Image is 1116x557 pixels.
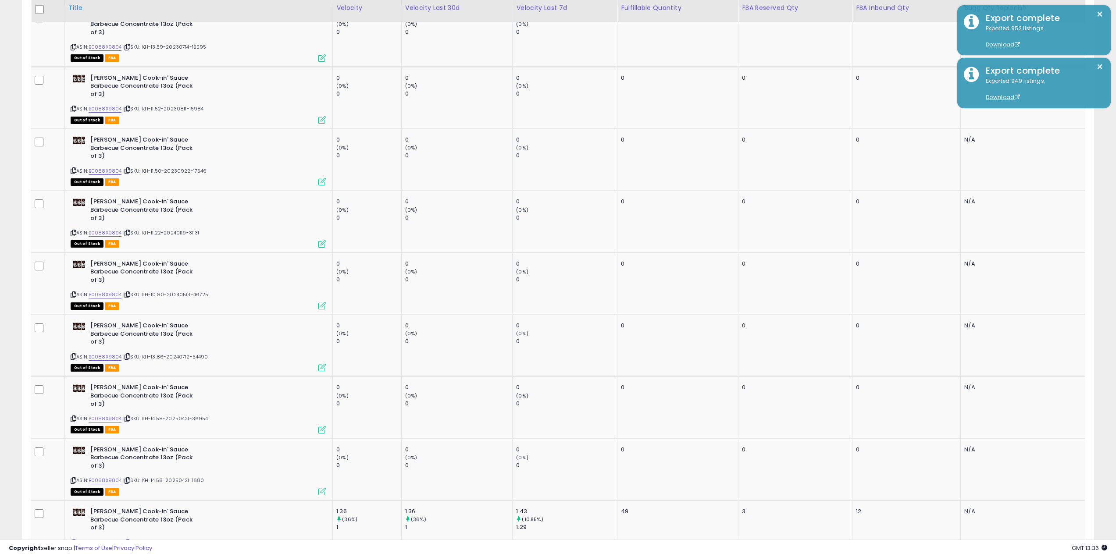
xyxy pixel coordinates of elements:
b: [PERSON_NAME] Cook-in' Sauce Barbecue Concentrate 13oz (Pack of 3) [90,12,197,39]
a: B0088X9804 [89,105,122,113]
div: seller snap | | [9,544,152,553]
div: 0 [405,152,512,160]
div: 0 [336,446,401,454]
small: (0%) [405,21,417,28]
a: B0088X9804 [89,477,122,484]
div: N/A [964,198,1078,206]
small: (0%) [336,21,349,28]
small: (0%) [336,82,349,89]
div: N/A [964,136,1078,144]
div: 0 [516,260,617,268]
div: FBA inbound Qty [856,4,957,13]
div: FBA Reserved Qty [742,4,849,13]
button: × [1096,9,1103,20]
span: FBA [105,240,120,248]
small: (36%) [411,516,426,523]
span: All listings that are currently out of stock and unavailable for purchase on Amazon [71,240,103,248]
div: 1 [405,523,512,531]
div: 0 [856,383,954,391]
b: [PERSON_NAME] Cook-in' Sauce Barbecue Concentrate 13oz (Pack of 3) [90,322,197,348]
div: 0 [405,322,512,330]
a: B0088X9804 [89,43,122,51]
div: 0 [742,198,845,206]
div: 0 [336,28,401,36]
div: 1.36 [336,507,401,515]
small: (0%) [405,82,417,89]
img: 41Gd4adV1-L._SL40_.jpg [71,74,88,84]
div: 0 [856,260,954,268]
span: | SKU: KH-11.22-20240119-31131 [123,229,200,236]
div: N/A [964,322,1078,330]
div: ASIN: [71,446,326,494]
span: | SKU: KH-11.50-20230922-17546 [123,167,207,174]
div: N/A [964,507,1078,515]
div: 0 [336,90,401,98]
a: B0088X9804 [89,353,122,361]
a: B0088X9804 [89,415,122,422]
span: | SKU: KH-10.80-20240513-46725 [123,291,209,298]
div: ASIN: [71,74,326,123]
a: Privacy Policy [114,544,152,552]
div: Velocity Last 7d [516,4,613,13]
div: 0 [405,383,512,391]
img: 41Gd4adV1-L._SL40_.jpg [71,198,88,207]
small: (0%) [516,330,528,337]
small: (0%) [405,330,417,337]
small: (0%) [516,82,528,89]
b: [PERSON_NAME] Cook-in' Sauce Barbecue Concentrate 13oz (Pack of 3) [90,507,197,534]
div: 0 [742,260,845,268]
div: 0 [336,198,401,206]
div: 0 [621,198,731,206]
div: 0 [742,383,845,391]
div: Sugg Qty Replenish [964,4,1081,13]
div: Velocity Last 30d [405,4,509,13]
span: FBA [105,488,120,496]
div: 0 [516,322,617,330]
div: 1.29 [516,523,617,531]
img: 41Gd4adV1-L._SL40_.jpg [71,446,88,455]
img: 41Gd4adV1-L._SL40_.jpg [71,322,88,331]
strong: Copyright [9,544,41,552]
div: 0 [336,152,401,160]
div: 0 [516,383,617,391]
div: 0 [405,214,512,222]
span: | SKU: KH-13.59-20230714-15295 [123,43,207,50]
div: 0 [405,400,512,408]
small: (0%) [405,268,417,275]
span: All listings that are currently out of stock and unavailable for purchase on Amazon [71,488,103,496]
div: Export complete [979,64,1104,77]
small: (0%) [336,392,349,399]
small: (0%) [405,144,417,151]
div: 0 [336,136,401,144]
div: 0 [621,74,731,82]
div: 0 [856,136,954,144]
img: 41Gd4adV1-L._SL40_.jpg [71,260,88,270]
span: FBA [105,117,120,124]
div: 1.43 [516,507,617,515]
b: [PERSON_NAME] Cook-in' Sauce Barbecue Concentrate 13oz (Pack of 3) [90,136,197,163]
span: All listings that are currently out of stock and unavailable for purchase on Amazon [71,426,103,433]
div: 0 [405,74,512,82]
div: 1 [336,523,401,531]
span: All listings that are currently out of stock and unavailable for purchase on Amazon [71,302,103,310]
div: 1.36 [405,507,512,515]
div: 0 [516,74,617,82]
div: ASIN: [71,260,326,309]
div: Title [68,4,329,13]
div: Exported 949 listings. [979,77,1104,102]
small: (0%) [516,21,528,28]
span: All listings that are currently out of stock and unavailable for purchase on Amazon [71,117,103,124]
div: 0 [405,136,512,144]
div: 0 [856,446,954,454]
a: Download [986,41,1020,48]
div: 0 [405,198,512,206]
div: 0 [856,198,954,206]
span: | SKU: KH-14.58-20250421-1680 [123,477,204,484]
div: 0 [516,198,617,206]
div: ASIN: [71,12,326,60]
div: 0 [742,446,845,454]
small: (0%) [336,206,349,213]
div: Fulfillable Quantity [621,4,734,13]
div: 0 [405,446,512,454]
div: 0 [621,446,731,454]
